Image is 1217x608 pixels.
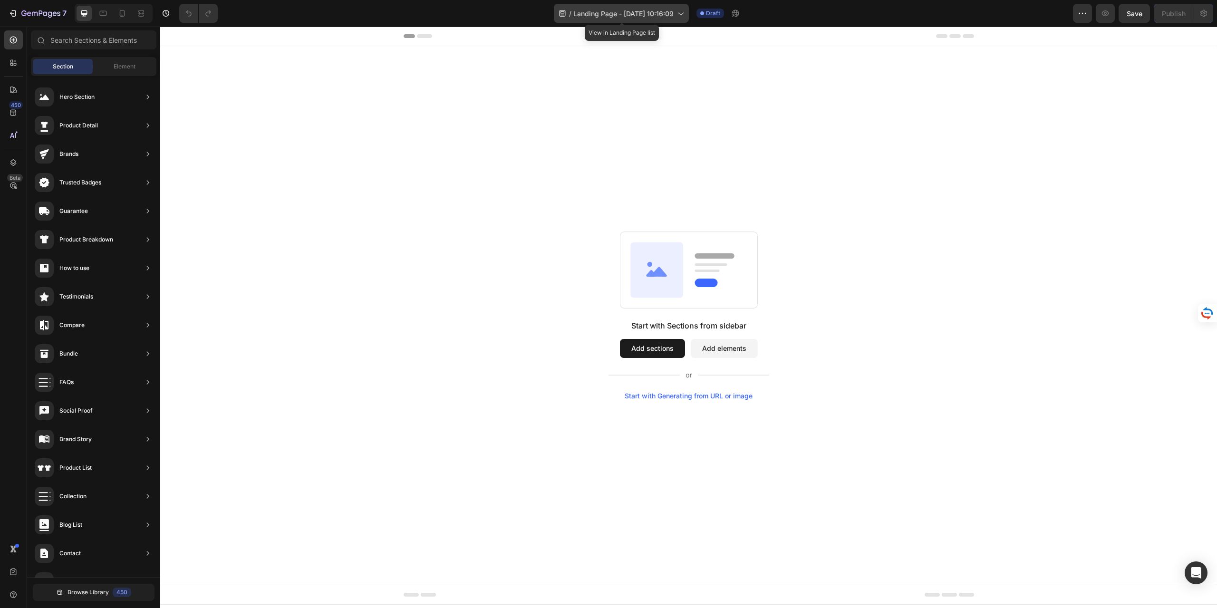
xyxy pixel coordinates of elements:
button: Add elements [531,312,598,331]
span: Element [114,62,135,71]
span: Section [53,62,73,71]
button: Publish [1154,4,1194,23]
span: Draft [706,9,720,18]
div: Publish [1162,9,1186,19]
button: 7 [4,4,71,23]
span: Save [1127,10,1142,18]
div: Product Detail [59,121,98,130]
button: Save [1119,4,1150,23]
div: Guarantee [59,206,88,216]
div: Hero Section [59,92,95,102]
div: Open Intercom Messenger [1185,561,1207,584]
div: 450 [9,101,23,109]
span: / [569,9,571,19]
iframe: Design area [160,27,1217,608]
div: Bundle [59,349,78,358]
div: Product List [59,463,92,473]
div: Testimonials [59,292,93,301]
div: Start with Generating from URL or image [464,366,592,373]
div: Contact [59,549,81,558]
div: 450 [113,588,131,597]
div: Sticky Add to Cart [59,577,109,587]
div: Social Proof [59,406,93,415]
button: Add sections [460,312,525,331]
div: Start with Sections from sidebar [471,293,586,305]
input: Search Sections & Elements [31,30,156,49]
div: Brand Story [59,434,92,444]
span: Browse Library [68,588,109,597]
span: Landing Page - [DATE] 10:16:09 [573,9,674,19]
div: Blog List [59,520,82,530]
div: Brands [59,149,78,159]
div: How to use [59,263,89,273]
button: Browse Library450 [33,584,155,601]
div: Trusted Badges [59,178,101,187]
div: Collection [59,492,87,501]
div: Product Breakdown [59,235,113,244]
div: Undo/Redo [179,4,218,23]
div: Beta [7,174,23,182]
div: Compare [59,320,85,330]
div: FAQs [59,377,74,387]
p: 7 [62,8,67,19]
